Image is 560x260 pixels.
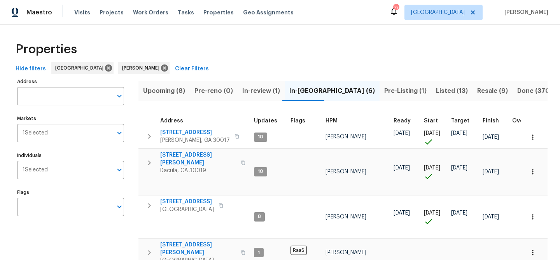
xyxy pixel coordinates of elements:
[100,9,124,16] span: Projects
[114,127,125,138] button: Open
[133,9,168,16] span: Work Orders
[178,10,194,15] span: Tasks
[424,210,440,216] span: [DATE]
[55,64,107,72] span: [GEOGRAPHIC_DATA]
[483,214,499,220] span: [DATE]
[160,241,236,257] span: [STREET_ADDRESS][PERSON_NAME]
[122,64,163,72] span: [PERSON_NAME]
[325,134,366,140] span: [PERSON_NAME]
[114,164,125,175] button: Open
[114,201,125,212] button: Open
[255,168,266,175] span: 10
[242,86,280,96] span: In-review (1)
[203,9,234,16] span: Properties
[436,86,468,96] span: Listed (13)
[483,118,499,124] span: Finish
[517,86,552,96] span: Done (370)
[160,167,236,174] span: Dacula, GA 30019
[17,153,124,158] label: Individuals
[16,64,46,74] span: Hide filters
[74,9,90,16] span: Visits
[172,62,212,76] button: Clear Filters
[512,118,539,124] div: Days past target finish date
[12,62,49,76] button: Hide filters
[255,134,266,140] span: 10
[255,213,264,220] span: 8
[421,195,448,238] td: Project started on time
[243,9,294,16] span: Geo Assignments
[23,167,48,173] span: 1 Selected
[483,134,499,140] span: [DATE]
[255,250,263,256] span: 1
[175,64,209,74] span: Clear Filters
[421,126,448,148] td: Project started on time
[451,165,467,171] span: [DATE]
[160,206,214,213] span: [GEOGRAPHIC_DATA]
[254,118,277,124] span: Updates
[26,9,52,16] span: Maestro
[451,118,469,124] span: Target
[160,151,236,167] span: [STREET_ADDRESS][PERSON_NAME]
[143,86,185,96] span: Upcoming (8)
[393,5,399,12] div: 77
[114,91,125,101] button: Open
[421,148,448,195] td: Project started on time
[160,198,214,206] span: [STREET_ADDRESS]
[477,86,508,96] span: Resale (9)
[194,86,233,96] span: Pre-reno (0)
[290,246,307,255] span: RaaS
[451,210,467,216] span: [DATE]
[483,118,506,124] div: Projected renovation finish date
[16,45,77,53] span: Properties
[23,130,48,136] span: 1 Selected
[394,118,418,124] div: Earliest renovation start date (first business day after COE or Checkout)
[290,118,305,124] span: Flags
[411,9,465,16] span: [GEOGRAPHIC_DATA]
[118,62,170,74] div: [PERSON_NAME]
[424,165,440,171] span: [DATE]
[424,118,445,124] div: Actual renovation start date
[424,118,438,124] span: Start
[451,131,467,136] span: [DATE]
[17,116,124,121] label: Markets
[17,79,124,84] label: Address
[424,131,440,136] span: [DATE]
[451,118,476,124] div: Target renovation project end date
[160,136,230,144] span: [PERSON_NAME], GA 30017
[394,165,410,171] span: [DATE]
[17,190,124,195] label: Flags
[51,62,114,74] div: [GEOGRAPHIC_DATA]
[394,131,410,136] span: [DATE]
[325,169,366,174] span: [PERSON_NAME]
[289,86,375,96] span: In-[GEOGRAPHIC_DATA] (6)
[325,250,366,255] span: [PERSON_NAME]
[325,118,338,124] span: HPM
[501,9,548,16] span: [PERSON_NAME]
[160,118,183,124] span: Address
[325,214,366,220] span: [PERSON_NAME]
[512,118,532,124] span: Overall
[384,86,427,96] span: Pre-Listing (1)
[394,118,411,124] span: Ready
[160,129,230,136] span: [STREET_ADDRESS]
[483,169,499,174] span: [DATE]
[394,210,410,216] span: [DATE]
